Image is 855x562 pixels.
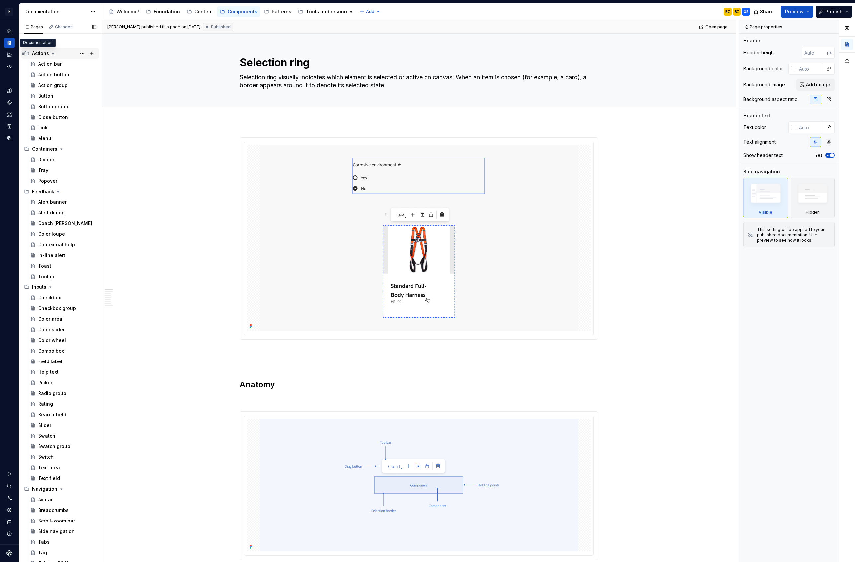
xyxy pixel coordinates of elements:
[141,24,200,30] div: published this page on [DATE]
[38,178,57,184] div: Popover
[815,153,823,158] label: Yes
[759,210,772,215] div: Visible
[743,49,775,56] div: Header height
[194,8,213,15] div: Content
[20,39,56,47] div: Documentation
[38,135,51,142] div: Menu
[38,422,51,429] div: Slider
[38,220,92,227] div: Coach [PERSON_NAME]
[21,144,99,154] div: Containers
[38,496,53,503] div: Avatar
[796,63,823,75] input: Auto
[117,8,139,15] div: Welcome!
[38,326,65,333] div: Color slider
[38,337,66,344] div: Color wheel
[38,369,59,375] div: Help text
[32,284,46,290] div: Inputs
[38,401,53,407] div: Rating
[32,50,49,57] div: Actions
[4,133,15,144] div: Data sources
[38,61,62,67] div: Action bar
[4,26,15,36] div: Home
[38,263,51,269] div: Toast
[38,273,54,280] div: Tooltip
[4,38,15,48] a: Documentation
[4,469,15,479] button: Notifications
[38,411,66,418] div: Search field
[28,101,99,112] a: Button group
[38,358,62,365] div: Field label
[358,7,383,16] button: Add
[38,539,50,545] div: Tabs
[21,36,46,45] button: Add
[28,303,99,314] a: Checkbox group
[28,356,99,367] a: Field label
[28,91,99,101] a: Button
[744,9,749,14] div: OS
[28,537,99,547] a: Tabs
[28,239,99,250] a: Contextual help
[4,493,15,503] div: Invite team
[757,227,830,243] div: This setting will be applied to your published documentation. Use preview to see how it looks.
[21,484,99,494] div: Navigation
[4,505,15,515] a: Settings
[4,49,15,60] div: Analytics
[30,38,38,43] span: Add
[28,133,99,144] a: Menu
[366,9,374,14] span: Add
[21,282,99,292] div: Inputs
[28,122,99,133] a: Link
[1,4,17,19] button: N
[28,314,99,324] a: Color area
[143,6,183,17] a: Foundation
[743,124,766,131] div: Text color
[28,250,99,261] a: In-line alert
[28,59,99,69] a: Action bar
[154,8,180,15] div: Foundation
[28,452,99,462] a: Switch
[28,292,99,303] a: Checkbox
[21,48,99,59] div: Actions
[38,294,61,301] div: Checkbox
[28,420,99,431] a: Slider
[4,97,15,108] a: Components
[28,516,99,526] a: Scroll-zoom bar
[238,72,597,91] textarea: Selection ring visually indicates which element is selected or active on canvas. When an item is ...
[32,188,54,195] div: Feedback
[272,8,291,15] div: Patterns
[28,346,99,356] a: Combo box
[725,9,730,14] div: BZ
[28,154,99,165] a: Divider
[107,24,140,30] span: [PERSON_NAME]
[38,124,48,131] div: Link
[743,81,785,88] div: Background image
[28,324,99,335] a: Color slider
[106,5,356,18] div: Page tree
[28,271,99,282] a: Tooltip
[785,8,804,15] span: Preview
[261,6,294,17] a: Patterns
[28,176,99,186] a: Popover
[743,152,783,159] div: Show header text
[38,464,60,471] div: Text area
[217,6,260,17] a: Components
[796,79,835,91] button: Add image
[38,475,60,482] div: Text field
[28,547,99,558] a: Tag
[743,112,770,119] div: Header text
[697,22,731,32] a: Open page
[743,38,760,44] div: Header
[28,367,99,377] a: Help text
[4,61,15,72] a: Code automation
[28,112,99,122] a: Close button
[28,441,99,452] a: Swatch group
[743,168,780,175] div: Side navigation
[32,486,57,492] div: Navigation
[238,55,597,71] textarea: Selection ring
[211,24,231,30] span: Published
[705,24,728,30] span: Open page
[750,6,778,18] button: Share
